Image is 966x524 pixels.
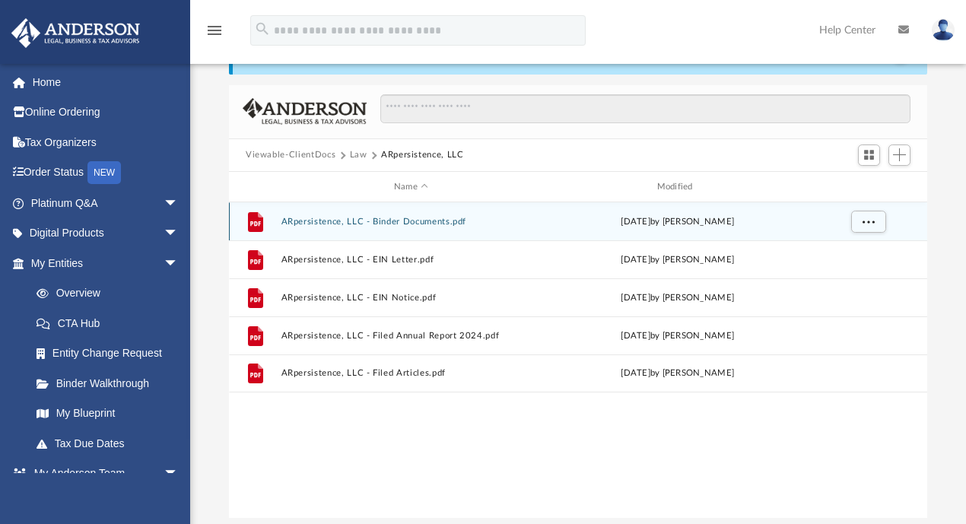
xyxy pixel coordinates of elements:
[11,127,202,157] a: Tax Organizers
[11,97,202,128] a: Online Ordering
[932,19,955,41] img: User Pic
[11,218,202,249] a: Digital Productsarrow_drop_down
[21,338,202,369] a: Entity Change Request
[164,218,194,249] span: arrow_drop_down
[236,180,274,194] div: id
[281,217,542,227] button: ARpersistence, LLC - Binder Documents.pdf
[380,94,910,123] input: Search files and folders
[350,148,367,162] button: Law
[851,211,886,233] button: More options
[381,148,464,162] button: ARpersistence, LLC
[281,255,542,265] button: ARpersistence, LLC - EIN Letter.pdf
[205,21,224,40] i: menu
[888,144,911,166] button: Add
[164,459,194,490] span: arrow_drop_down
[205,29,224,40] a: menu
[21,368,202,399] a: Binder Walkthrough
[21,308,202,338] a: CTA Hub
[858,144,881,166] button: Switch to Grid View
[87,161,121,184] div: NEW
[11,248,202,278] a: My Entitiesarrow_drop_down
[21,399,194,429] a: My Blueprint
[21,278,202,309] a: Overview
[281,180,541,194] div: Name
[814,180,920,194] div: id
[548,329,808,343] div: [DATE] by [PERSON_NAME]
[21,428,202,459] a: Tax Due Dates
[11,459,194,489] a: My Anderson Teamarrow_drop_down
[548,367,808,381] div: [DATE] by [PERSON_NAME]
[254,21,271,37] i: search
[229,202,927,518] div: grid
[11,67,202,97] a: Home
[281,369,542,379] button: ARpersistence, LLC - Filed Articles.pdf
[548,215,808,229] div: [DATE] by [PERSON_NAME]
[281,331,542,341] button: ARpersistence, LLC - Filed Annual Report 2024.pdf
[7,18,145,48] img: Anderson Advisors Platinum Portal
[548,253,808,267] div: [DATE] by [PERSON_NAME]
[548,291,808,305] div: [DATE] by [PERSON_NAME]
[246,148,335,162] button: Viewable-ClientDocs
[547,180,807,194] div: Modified
[11,157,202,189] a: Order StatusNEW
[281,293,542,303] button: ARpersistence, LLC - EIN Notice.pdf
[164,188,194,219] span: arrow_drop_down
[11,188,202,218] a: Platinum Q&Aarrow_drop_down
[164,248,194,279] span: arrow_drop_down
